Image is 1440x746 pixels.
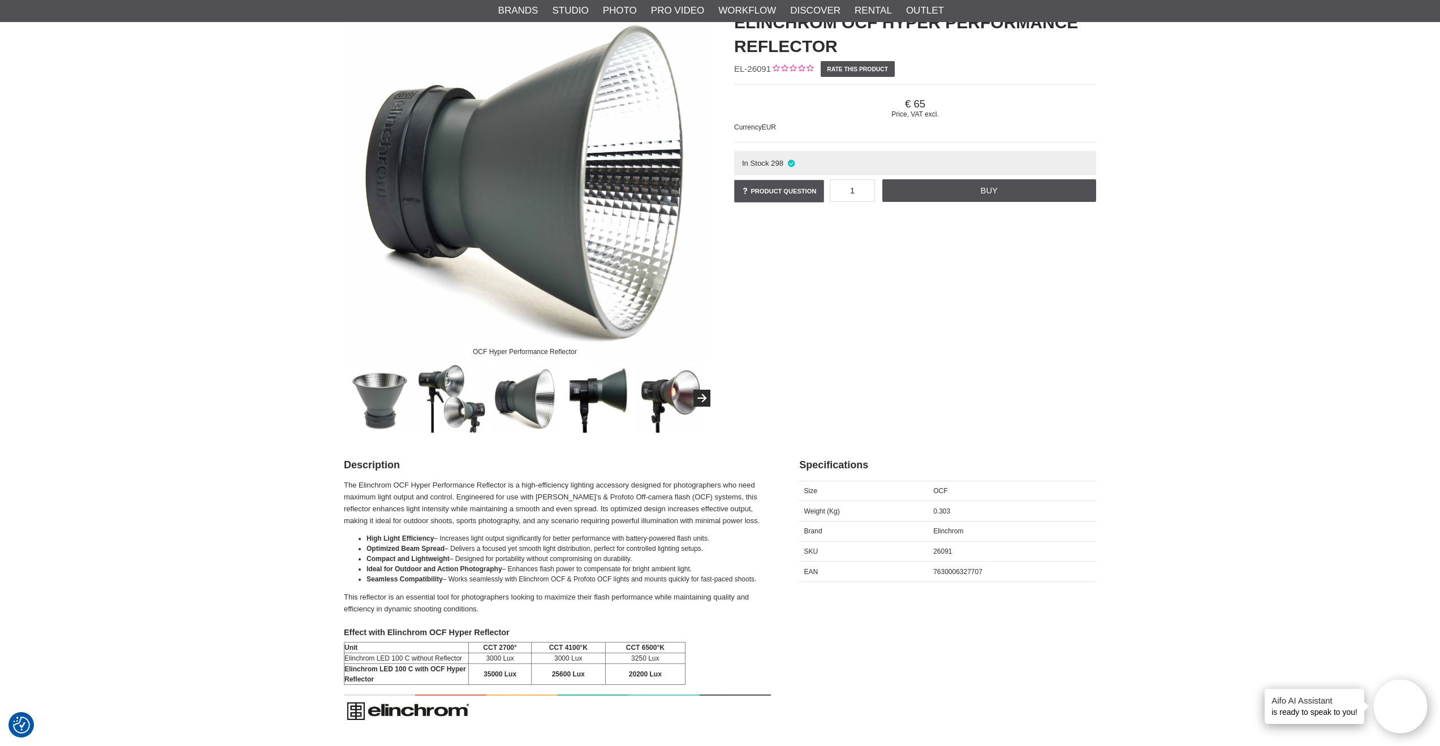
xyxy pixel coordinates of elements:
a: Brands [498,3,538,18]
img: Elinchrom - About [344,692,771,728]
strong: CCT 2700° [483,644,517,652]
li: – Designed for portability without compromising on durability. [367,554,771,564]
li: – Works seamlessly with Elinchrom OCF & Profoto OCF lights and mounts quickly for fast-paced shoots. [367,574,771,584]
button: Consent Preferences [13,715,30,735]
a: Outlet [906,3,944,18]
img: Amplifies light intensity [637,364,705,433]
img: Revisit consent button [13,717,30,734]
td: 3000 Lux [469,653,532,663]
li: – Enhances flash power to compensate for bright ambient light. [367,564,771,574]
a: Buy [882,179,1096,202]
td: 3250 Lux [605,653,685,663]
h2: Description [344,458,771,472]
strong: Elinchrom LED 100 C with OCF Hyper Reflector [344,665,466,683]
li: – Increases light output significantly for better performance with battery-powered flash units. [367,533,771,544]
strong: Compact and Lightweight [367,555,450,563]
strong: CCT 6500°K [626,644,665,652]
span: In Stock [742,159,769,167]
span: OCF [933,487,947,495]
a: Product question [734,180,824,202]
span: 65 [734,98,1096,110]
strong: 20200 Lux [629,670,662,678]
span: Size [804,487,817,495]
span: Currency [734,123,762,131]
h1: Elinchrom OCF Hyper Performance Reflector [734,11,1096,58]
strong: Seamless Compatibility [367,575,443,583]
h4: Aifo AI Assistant [1271,695,1357,706]
p: The Elinchrom OCF Hyper Performance Reflector is a high-efficiency lighting accessory designed fo... [344,480,771,527]
span: EL-26091 [734,64,771,74]
p: This reflector is an essential tool for photographers looking to maximize their flash performance... [344,592,771,615]
a: Rental [855,3,892,18]
a: Workflow [718,3,776,18]
td: 3000 Lux [531,653,605,663]
i: In stock [786,159,796,167]
a: Pro Video [651,3,704,18]
strong: 35000 Lux [484,670,516,678]
span: 298 [771,159,783,167]
span: 0.303 [933,507,950,515]
span: SKU [804,547,818,555]
strong: Ideal for Outdoor and Action Photography [367,565,502,573]
img: Elinchrom OCF Hyper Performance Reflektor [345,364,413,433]
li: – Delivers a focused yet smooth light distribution, perfect for controlled lighting setups. [367,544,771,554]
div: is ready to speak to you! [1265,689,1364,724]
img: OCF Hyper Performance Reflector [491,364,559,433]
span: Brand [804,527,822,535]
span: 26091 [933,547,952,555]
a: Photo [603,3,637,18]
span: Elinchrom [933,527,963,535]
strong: Unit [344,644,357,652]
span: Price, VAT excl. [734,110,1096,118]
span: Weight (Kg) [804,507,840,515]
img: For OCF Studio Flash and LED Monolight [418,364,486,433]
strong: CCT 4100°K [549,644,588,652]
span: EAN [804,568,818,576]
img: High-intensity reflector for LED lighting [564,364,632,433]
a: Studio [552,3,588,18]
strong: Optimized Beam Spread [367,545,445,553]
div: OCF Hyper Performance Reflector [463,342,586,361]
h2: Specifications [799,458,1096,472]
span: 7630006327707 [933,568,982,576]
strong: 25600 Lux [552,670,585,678]
span: EUR [762,123,776,131]
h4: Effect with Elinchrom OCF Hyper Reflector [344,627,771,638]
div: Customer rating: 0 [771,63,813,75]
a: Rate this product [821,61,895,77]
strong: High Light Efficiency [367,534,434,542]
a: Discover [790,3,840,18]
span: Elinchrom LED 100 C without Reflector [344,654,462,662]
button: Next [693,390,710,407]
